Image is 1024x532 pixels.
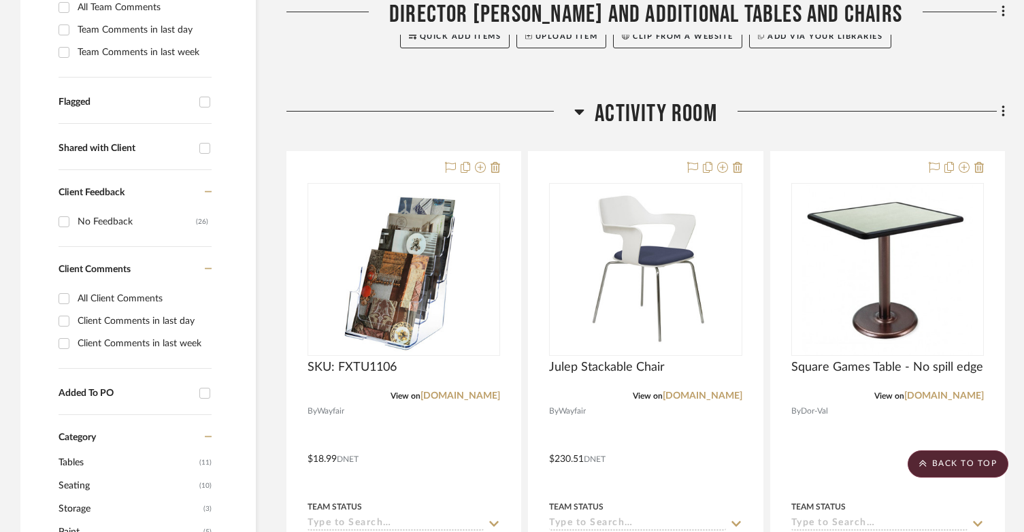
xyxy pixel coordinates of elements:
[78,19,208,41] div: Team Comments in last day
[78,211,196,233] div: No Feedback
[904,391,984,401] a: [DOMAIN_NAME]
[791,360,983,375] span: Square Games Table - No spill edge
[802,184,973,354] img: Square Games Table - No spill edge
[549,518,725,531] input: Type to Search…
[420,391,500,401] a: [DOMAIN_NAME]
[663,391,742,401] a: [DOMAIN_NAME]
[78,333,208,354] div: Client Comments in last week
[308,501,362,513] div: Team Status
[308,405,317,418] span: By
[561,184,731,354] img: Julep Stackable Chair
[791,405,801,418] span: By
[78,310,208,332] div: Client Comments in last day
[59,388,193,399] div: Added To PO
[549,501,604,513] div: Team Status
[203,498,212,520] span: (3)
[59,188,125,197] span: Client Feedback
[908,450,1008,478] scroll-to-top-button: BACK TO TOP
[59,497,200,520] span: Storage
[199,475,212,497] span: (10)
[549,360,665,375] span: Julep Stackable Chair
[550,184,741,355] div: 0
[59,432,96,444] span: Category
[801,405,828,418] span: Dor-Val
[420,33,501,40] span: Quick Add Items
[595,99,717,129] span: Activity Room
[308,518,484,531] input: Type to Search…
[78,41,208,63] div: Team Comments in last week
[308,360,397,375] span: SKU: FXTU1106
[78,288,208,310] div: All Client Comments
[874,392,904,400] span: View on
[59,143,193,154] div: Shared with Client
[59,451,196,474] span: Tables
[792,184,983,355] div: 0
[791,518,968,531] input: Type to Search…
[59,97,193,108] div: Flagged
[59,474,196,497] span: Seating
[199,452,212,473] span: (11)
[559,405,586,418] span: Wayfair
[633,392,663,400] span: View on
[59,265,131,274] span: Client Comments
[791,501,846,513] div: Team Status
[391,392,420,400] span: View on
[319,184,489,354] img: SKU: FXTU1106
[317,405,344,418] span: Wayfair
[549,405,559,418] span: By
[196,211,208,233] div: (26)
